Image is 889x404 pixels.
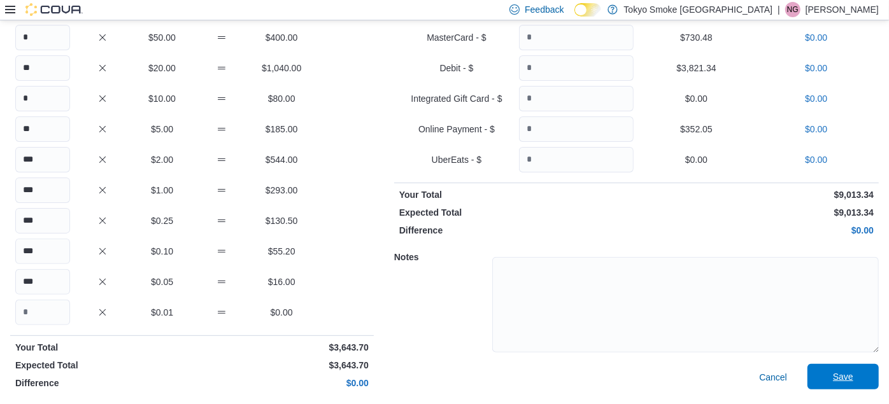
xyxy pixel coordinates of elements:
p: MasterCard - $ [399,31,514,44]
input: Quantity [15,25,70,50]
p: $185.00 [254,123,309,136]
p: $50.00 [135,31,190,44]
p: $0.05 [135,275,190,288]
img: Cova [25,3,83,16]
div: Nadine Guindon [785,2,800,17]
p: $1.00 [135,184,190,197]
input: Quantity [15,208,70,233]
p: Expected Total [15,359,189,372]
p: $20.00 [135,62,190,74]
button: Cancel [754,365,792,390]
p: $3,821.34 [639,62,753,74]
p: $16.00 [254,275,309,288]
p: $10.00 [135,92,190,105]
input: Quantity [15,55,70,81]
input: Quantity [15,269,70,295]
span: Feedback [525,3,564,16]
input: Quantity [519,147,634,172]
p: $0.01 [135,306,190,319]
p: $0.00 [759,92,874,105]
input: Quantity [519,86,634,111]
p: $0.00 [759,153,874,166]
p: Expected Total [399,206,634,219]
p: $9,013.34 [639,188,874,201]
p: $0.25 [135,214,190,227]
p: Difference [15,377,189,389]
p: $3,643.70 [194,359,368,372]
p: [PERSON_NAME] [806,2,879,17]
p: Online Payment - $ [399,123,514,136]
p: $0.00 [639,153,753,166]
span: Save [833,370,853,383]
p: $130.50 [254,214,309,227]
p: UberEats - $ [399,153,514,166]
p: Integrated Gift Card - $ [399,92,514,105]
p: $55.20 [254,245,309,258]
p: $0.00 [759,31,874,44]
input: Quantity [15,116,70,142]
p: $3,643.70 [194,341,368,354]
p: Debit - $ [399,62,514,74]
p: $0.00 [639,224,874,237]
input: Quantity [15,86,70,111]
p: $5.00 [135,123,190,136]
p: Difference [399,224,634,237]
input: Quantity [15,239,70,264]
input: Quantity [15,300,70,325]
input: Quantity [519,55,634,81]
p: $0.00 [639,92,753,105]
p: Your Total [399,188,634,201]
input: Quantity [15,147,70,172]
p: $400.00 [254,31,309,44]
p: $0.10 [135,245,190,258]
button: Save [807,364,879,389]
p: $1,040.00 [254,62,309,74]
p: $730.48 [639,31,753,44]
p: $80.00 [254,92,309,105]
p: $293.00 [254,184,309,197]
p: $0.00 [254,306,309,319]
p: $9,013.34 [639,206,874,219]
p: Tokyo Smoke [GEOGRAPHIC_DATA] [624,2,773,17]
input: Quantity [15,178,70,203]
p: Your Total [15,341,189,354]
input: Quantity [519,116,634,142]
span: Cancel [759,371,787,384]
p: $352.05 [639,123,753,136]
p: $544.00 [254,153,309,166]
p: $2.00 [135,153,190,166]
p: $0.00 [194,377,368,389]
span: NG [787,2,799,17]
p: $0.00 [759,123,874,136]
input: Quantity [519,25,634,50]
input: Dark Mode [574,3,601,17]
h5: Notes [394,244,490,270]
p: | [778,2,780,17]
p: $0.00 [759,62,874,74]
